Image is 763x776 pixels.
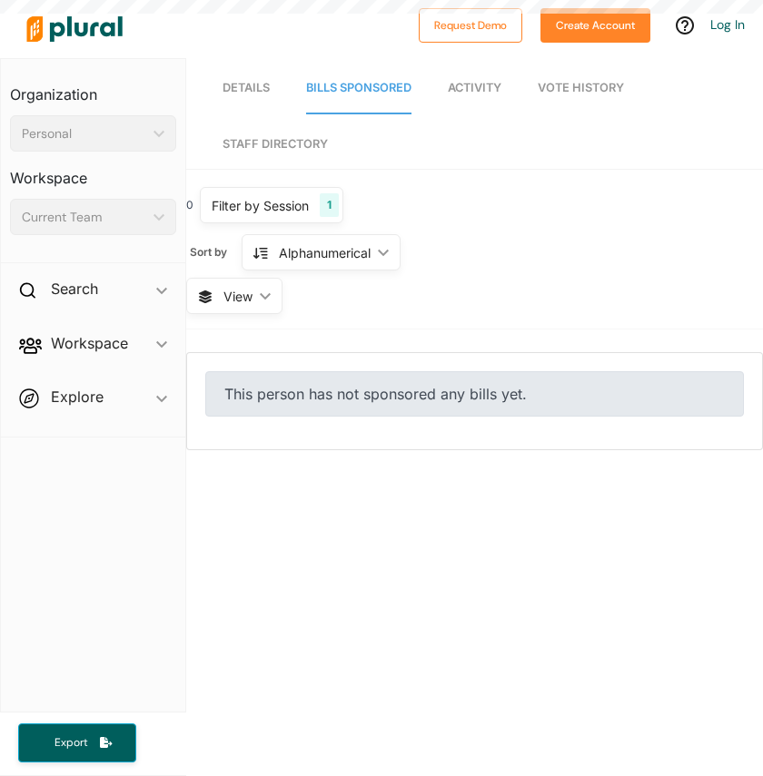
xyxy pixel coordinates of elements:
a: Activity [448,63,501,114]
a: Details [223,63,270,114]
span: View [223,287,253,306]
div: Personal [22,124,146,143]
div: 0 [186,197,193,213]
h3: Workspace [10,152,176,192]
a: Staff Directory [223,119,328,169]
button: Export [18,723,136,762]
button: Create Account [540,8,650,43]
a: Create Account [540,15,650,34]
h3: Organization [10,68,176,108]
span: Vote History [538,81,624,94]
a: Request Demo [419,15,522,34]
div: Filter by Session [212,196,309,215]
span: Sort by [190,244,242,260]
h2: Search [51,279,98,299]
span: Bills Sponsored [306,81,411,94]
div: 1 [320,193,339,217]
a: Log In [710,16,745,33]
a: Bills Sponsored [306,63,411,114]
div: Alphanumerical [279,243,371,262]
div: Current Team [22,208,146,227]
span: Export [42,735,100,751]
a: Vote History [538,63,624,114]
div: This person has not sponsored any bills yet. [205,371,744,417]
button: Request Demo [419,8,522,43]
span: Activity [448,81,501,94]
span: Details [223,81,270,94]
